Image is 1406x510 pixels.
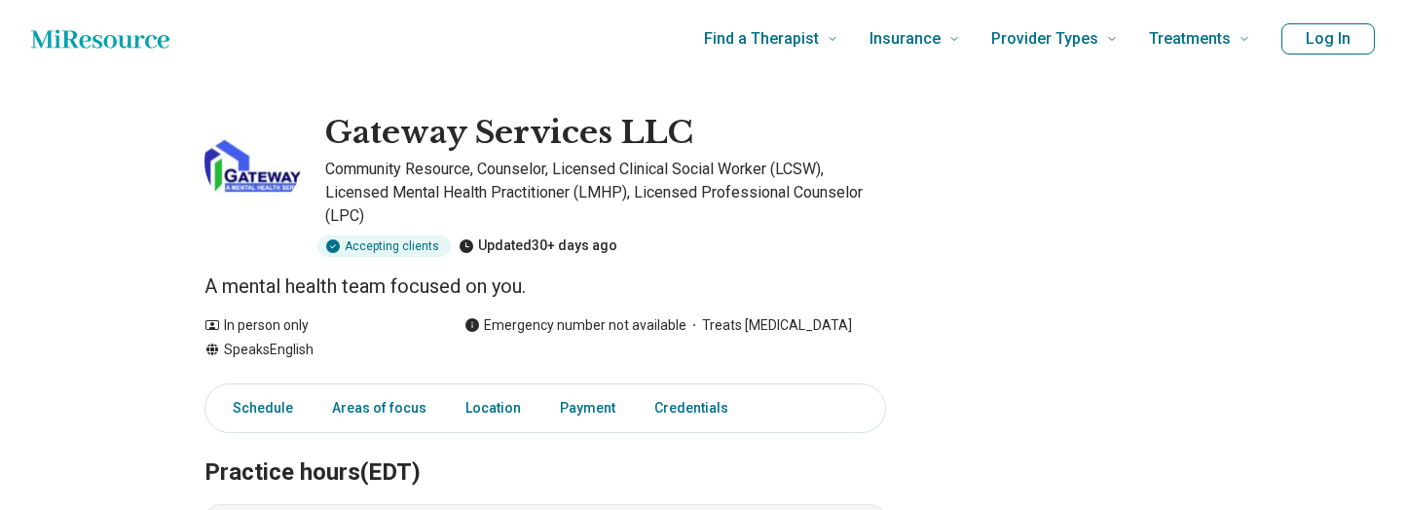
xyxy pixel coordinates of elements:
[31,19,169,58] a: Home page
[209,388,305,428] a: Schedule
[686,315,852,336] span: Treats [MEDICAL_DATA]
[704,25,819,53] span: Find a Therapist
[325,158,886,228] p: Community Resource, Counselor, Licensed Clinical Social Worker (LCSW), Licensed Mental Health Pra...
[320,388,438,428] a: Areas of focus
[643,388,752,428] a: Credentials
[1281,23,1375,55] button: Log In
[325,113,693,154] h1: Gateway Services LLC
[548,388,627,428] a: Payment
[454,388,533,428] a: Location
[204,273,886,300] p: A mental health team focused on you.
[204,315,425,336] div: In person only
[991,25,1098,53] span: Provider Types
[464,315,686,336] div: Emergency number not available
[869,25,941,53] span: Insurance
[204,340,425,360] div: Speaks English
[317,236,451,257] div: Accepting clients
[204,410,886,490] h2: Practice hours (EDT)
[1149,25,1231,53] span: Treatments
[204,113,302,210] img: Gateway Services LLC, Community Resource
[459,236,617,257] div: Updated 30+ days ago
